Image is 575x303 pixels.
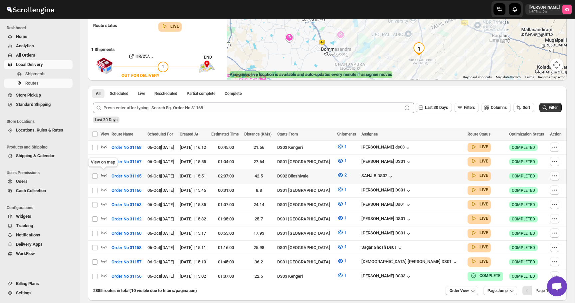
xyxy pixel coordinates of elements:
[5,1,55,18] img: ScrollEngine
[7,145,75,150] span: Products and Shipping
[204,54,224,61] div: END
[95,118,117,122] span: Last 30 Days
[107,199,145,210] button: Order No 31163
[361,216,412,223] button: [PERSON_NAME] DS01
[333,256,351,266] button: 1
[344,172,347,177] span: 2
[244,201,273,208] div: 24.14
[333,155,351,166] button: 1
[333,270,351,281] button: 1
[491,105,507,110] span: Columns
[470,186,488,193] button: LIVE
[549,105,558,110] span: Filter
[479,202,488,206] b: LIVE
[16,232,40,237] span: Notifications
[468,132,490,137] span: Route Status
[25,71,46,76] span: Shipments
[344,215,347,220] span: 1
[111,132,133,137] span: Route Name
[361,245,403,251] div: Sagar Ghosh Ds01
[244,132,272,137] span: Distance (KMs)
[333,213,351,223] button: 1
[512,245,535,250] span: COMPLETED
[470,229,488,236] button: LIVE
[512,159,535,164] span: COMPLETED
[211,132,239,137] span: Estimated Time
[450,288,469,293] span: Order View
[361,230,412,237] button: [PERSON_NAME] DS01
[512,259,535,265] span: COMPLETED
[512,202,535,207] span: COMPLETED
[111,158,141,165] span: Order No 31167
[470,272,500,279] button: COMPLETE
[361,159,412,165] button: [PERSON_NAME] DS01
[16,43,34,48] span: Analytics
[277,187,333,194] div: DS01 [GEOGRAPHIC_DATA]
[277,158,333,165] div: DS01 [GEOGRAPHIC_DATA]
[344,144,347,149] span: 1
[333,141,351,152] button: 1
[496,75,521,79] span: Map data ©2025
[107,271,145,282] button: Order No 31156
[211,216,240,222] div: 01:05:00
[344,258,347,263] span: 1
[16,179,28,184] span: Users
[107,185,145,196] button: Order No 31166
[211,158,240,165] div: 01:04:00
[550,58,563,72] button: Map camera controls
[244,244,273,251] div: 25.98
[138,91,145,96] span: Live
[470,144,488,150] button: LIVE
[147,216,174,221] span: 06-Oct | [DATE]
[525,75,534,79] a: Terms (opens in new tab)
[333,198,351,209] button: 1
[425,105,448,110] span: Last 30 Days
[479,216,488,221] b: LIVE
[344,201,347,206] span: 1
[111,201,141,208] span: Order No 31163
[211,273,240,280] div: 01:07:00
[180,132,198,137] span: Created At
[277,244,333,251] div: DS01 [GEOGRAPHIC_DATA]
[16,93,41,98] span: Store PickUp
[344,187,347,192] span: 1
[111,230,141,237] span: Order No 31160
[547,276,567,296] div: Open chat
[170,24,179,29] b: LIVE
[180,259,208,265] div: [DATE] | 15:10
[211,187,240,194] div: 00:31:00
[333,227,351,238] button: 1
[535,288,548,293] span: Page
[225,91,242,96] span: Complete
[96,53,113,79] img: shop.svg
[4,186,73,195] button: Cash Collection
[4,279,73,288] button: Billing Plans
[107,142,145,153] button: Order No 31168
[107,214,145,224] button: Order No 31162
[455,103,479,112] button: Filters
[16,223,33,228] span: Tracking
[416,103,452,112] button: Last 30 Days
[277,173,333,179] div: DS02 Bileshivale
[361,202,412,208] div: [PERSON_NAME] Ds01
[523,105,530,110] span: Sort
[180,216,208,222] div: [DATE] | 15:32
[277,216,333,222] div: DS01 [GEOGRAPHIC_DATA]
[147,245,174,250] span: 06-Oct | [DATE]
[4,249,73,258] button: WorkFlow
[229,71,251,80] img: Google
[147,259,174,264] span: 06-Oct | [DATE]
[111,244,141,251] span: Order No 31158
[333,184,351,195] button: 1
[244,273,273,280] div: 22.5
[111,259,141,265] span: Order No 31157
[111,187,141,194] span: Order No 31166
[111,173,141,179] span: Order No 31165
[16,290,32,295] span: Settings
[180,144,208,151] div: [DATE] | 16:12
[147,274,174,279] span: 06-Oct | [DATE]
[4,177,73,186] button: Users
[244,216,273,222] div: 25.7
[16,128,63,133] span: Locations, Rules & Rates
